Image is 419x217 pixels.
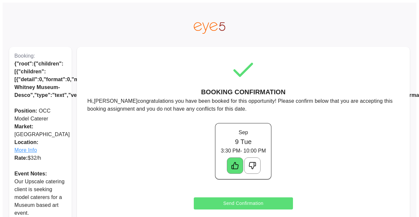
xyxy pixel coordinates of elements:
h6: 9 Tue [221,136,266,147]
span: More Info [14,146,66,154]
p: Booking: [14,52,66,60]
p: 3:30 PM - 10:00 PM [221,147,266,155]
span: Market: [14,124,33,129]
p: OCC Model Caterer [14,107,66,123]
p: Our Upscale catering client is seeking model caterers for a Museum based art event. [14,178,66,217]
p: Hi, [PERSON_NAME] congratulations you have been booked for this opportunity! Please confirm below... [87,97,399,113]
span: Position: [14,108,37,114]
span: Location: [14,138,66,146]
h6: BOOKING CONFIRMATION [201,87,285,97]
p: Sep [221,129,266,136]
p: $ 32 /h [14,154,66,162]
button: Send Confirmation [194,197,293,209]
p: [GEOGRAPHIC_DATA] [14,123,66,138]
p: Event Notes: [14,170,66,178]
p: {"root":{"children":[{"children":[{"detail":0,"format":0,"mode":"normal","style":"","text":"The W... [14,60,66,99]
span: Rate: [14,155,28,161]
img: eye5 [194,22,225,34]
